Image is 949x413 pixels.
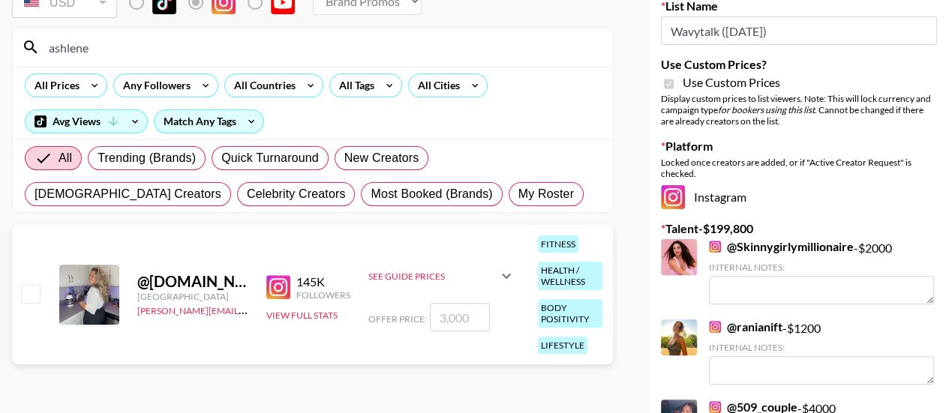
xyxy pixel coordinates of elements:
label: Platform [661,139,937,154]
div: See Guide Prices [368,271,497,282]
button: View Full Stats [266,310,338,321]
div: body positivity [538,299,602,328]
div: All Prices [26,74,83,97]
span: Quick Turnaround [221,149,319,167]
div: Internal Notes: [709,262,934,273]
span: Most Booked (Brands) [371,185,492,203]
span: New Creators [344,149,419,167]
div: Avg Views [26,110,147,133]
input: Search by User Name [40,35,603,59]
a: [PERSON_NAME][EMAIL_ADDRESS][DOMAIN_NAME] [137,302,359,316]
div: lifestyle [538,337,587,354]
div: - $ 2000 [709,239,934,304]
div: All Cities [409,74,463,97]
span: My Roster [518,185,574,203]
input: 3,000 [430,303,490,331]
div: All Countries [225,74,299,97]
div: health / wellness [538,262,602,290]
img: Instagram [709,401,721,413]
div: Followers [296,289,350,301]
img: Instagram [661,185,685,209]
img: Instagram [709,241,721,253]
span: [DEMOGRAPHIC_DATA] Creators [35,185,221,203]
div: Display custom prices to list viewers. Note: This will lock currency and campaign type . Cannot b... [661,93,937,127]
div: Internal Notes: [709,342,934,353]
div: fitness [538,235,578,253]
a: @Skinnygirlymillionaire [709,239,854,254]
label: Talent - $ 199,800 [661,221,937,236]
div: Instagram [661,185,937,209]
div: - $ 1200 [709,319,934,385]
img: Instagram [266,275,290,299]
span: Celebrity Creators [247,185,346,203]
div: Locked once creators are added, or if "Active Creator Request" is checked. [661,157,937,179]
em: for bookers using this list [718,104,815,115]
a: @ranianift [709,319,782,334]
span: Trending (Brands) [98,149,196,167]
div: @ [DOMAIN_NAME] [137,272,248,291]
div: Any Followers [114,74,194,97]
div: See Guide Prices [368,258,515,294]
div: Match Any Tags [155,110,263,133]
div: 145K [296,274,350,289]
label: Use Custom Prices? [661,57,937,72]
span: Use Custom Prices [683,75,780,90]
img: Instagram [709,321,721,333]
span: Offer Price: [368,313,427,325]
span: All [59,149,72,167]
div: All Tags [330,74,377,97]
div: [GEOGRAPHIC_DATA] [137,291,248,302]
